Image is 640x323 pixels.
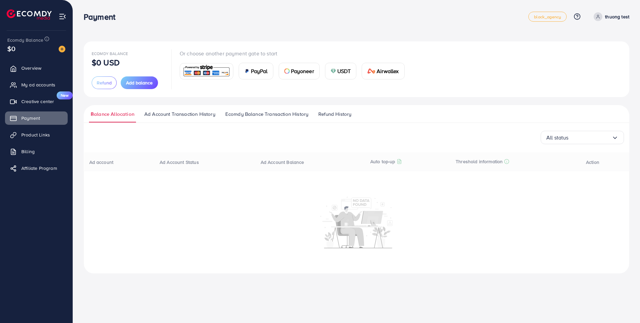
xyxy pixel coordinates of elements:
[91,110,134,118] span: Balance Allocation
[291,67,314,75] span: Payoneer
[591,12,629,21] a: thuong test
[121,76,158,89] button: Add balance
[5,111,68,125] a: Payment
[251,67,268,75] span: PayPal
[126,79,153,86] span: Add balance
[59,13,66,20] img: menu
[528,12,567,22] a: black_agency
[284,68,290,74] img: card
[5,128,68,141] a: Product Links
[21,81,55,88] span: My ad accounts
[21,98,54,105] span: Creative center
[7,37,43,43] span: Ecomdy Balance
[7,9,52,20] img: logo
[337,67,351,75] span: USDT
[144,110,215,118] span: Ad Account Transaction History
[92,51,128,56] span: Ecomdy Balance
[21,115,40,121] span: Payment
[331,68,336,74] img: card
[225,110,308,118] span: Ecomdy Balance Transaction History
[367,68,375,74] img: card
[92,58,120,66] p: $0 USD
[377,67,399,75] span: Airwallex
[84,12,121,22] h3: Payment
[325,63,357,79] a: cardUSDT
[534,15,561,19] span: black_agency
[362,63,404,79] a: cardAirwallex
[5,78,68,91] a: My ad accounts
[605,13,629,21] p: thuong test
[21,65,41,71] span: Overview
[541,131,624,144] div: Search for option
[21,131,50,138] span: Product Links
[7,44,15,53] span: $0
[92,76,117,89] button: Refund
[5,95,68,108] a: Creative centerNew
[57,91,73,99] span: New
[318,110,351,118] span: Refund History
[569,132,612,143] input: Search for option
[5,61,68,75] a: Overview
[59,46,65,52] img: image
[180,49,410,57] p: Or choose another payment gate to start
[612,293,635,318] iframe: Chat
[239,63,273,79] a: cardPayPal
[5,145,68,158] a: Billing
[279,63,320,79] a: cardPayoneer
[182,64,231,78] img: card
[5,161,68,175] a: Affiliate Program
[244,68,250,74] img: card
[180,63,233,79] a: card
[546,132,569,143] span: All status
[21,165,57,172] span: Affiliate Program
[97,79,112,86] span: Refund
[21,148,35,155] span: Billing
